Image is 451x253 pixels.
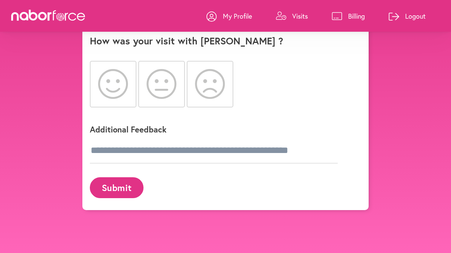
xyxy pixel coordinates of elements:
p: My Profile [223,12,252,21]
p: Additional Feedback [90,124,351,135]
button: Submit [90,177,143,198]
a: Visits [276,5,308,27]
p: Logout [405,12,426,21]
a: My Profile [206,5,252,27]
p: Billing [348,12,365,21]
p: Visits [292,12,308,21]
p: How was your visit with [PERSON_NAME] ? [90,35,361,47]
a: Logout [389,5,426,27]
a: Billing [332,5,365,27]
